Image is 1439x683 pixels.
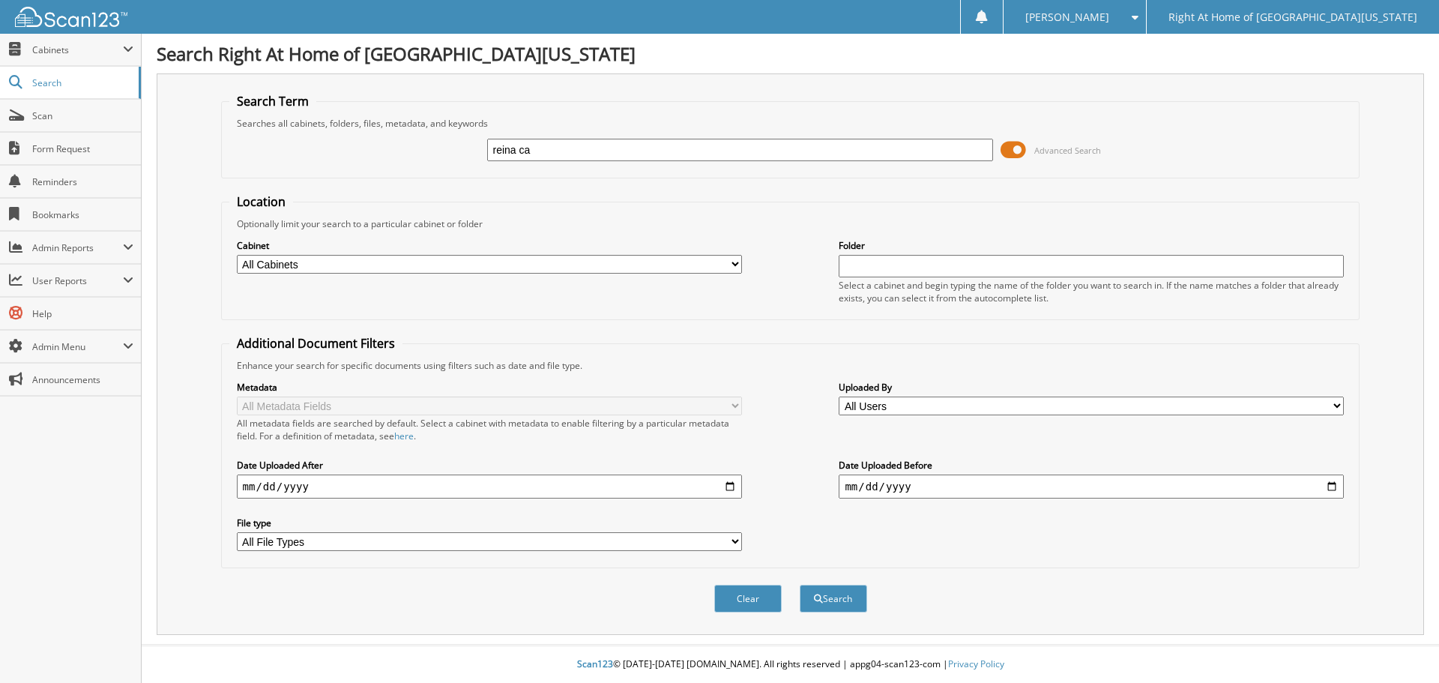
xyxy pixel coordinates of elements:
[229,217,1352,230] div: Optionally limit your search to a particular cabinet or folder
[714,585,782,613] button: Clear
[839,459,1344,472] label: Date Uploaded Before
[237,517,742,529] label: File type
[237,459,742,472] label: Date Uploaded After
[15,7,127,27] img: scan123-logo-white.svg
[32,373,133,386] span: Announcements
[1168,13,1417,22] span: Right At Home of [GEOGRAPHIC_DATA][US_STATE]
[577,658,613,670] span: Scan123
[394,430,414,442] a: here
[32,274,123,287] span: User Reports
[237,417,742,442] div: All metadata fields are searched by default. Select a cabinet with metadata to enable filtering b...
[1034,145,1101,156] span: Advanced Search
[229,117,1352,130] div: Searches all cabinets, folders, files, metadata, and keywords
[800,585,867,613] button: Search
[839,239,1344,252] label: Folder
[839,279,1344,304] div: Select a cabinet and begin typing the name of the folder you want to search in. If the name match...
[32,340,123,353] span: Admin Menu
[229,93,316,109] legend: Search Term
[32,109,133,122] span: Scan
[237,381,742,394] label: Metadata
[237,239,742,252] label: Cabinet
[32,43,123,56] span: Cabinets
[32,76,131,89] span: Search
[32,142,133,155] span: Form Request
[948,658,1004,670] a: Privacy Policy
[229,193,293,210] legend: Location
[839,381,1344,394] label: Uploaded By
[157,41,1424,66] h1: Search Right At Home of [GEOGRAPHIC_DATA][US_STATE]
[1364,611,1439,683] iframe: Chat Widget
[32,241,123,254] span: Admin Reports
[32,307,133,320] span: Help
[229,335,402,352] legend: Additional Document Filters
[32,208,133,221] span: Bookmarks
[839,475,1344,499] input: end
[142,646,1439,683] div: © [DATE]-[DATE] [DOMAIN_NAME]. All rights reserved | appg04-scan123-com |
[229,359,1352,372] div: Enhance your search for specific documents using filters such as date and file type.
[1025,13,1109,22] span: [PERSON_NAME]
[237,475,742,499] input: start
[32,175,133,188] span: Reminders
